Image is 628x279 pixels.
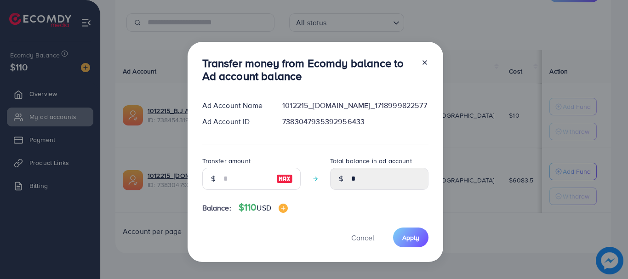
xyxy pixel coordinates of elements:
div: Ad Account Name [195,100,275,111]
button: Cancel [340,228,386,247]
img: image [279,204,288,213]
span: Cancel [351,233,374,243]
div: Ad Account ID [195,116,275,127]
h3: Transfer money from Ecomdy balance to Ad account balance [202,57,414,83]
button: Apply [393,228,428,247]
span: Apply [402,233,419,242]
div: 7383047935392956433 [275,116,435,127]
img: image [276,173,293,184]
div: 1012215_[DOMAIN_NAME]_1718999822577 [275,100,435,111]
label: Total balance in ad account [330,156,412,165]
span: Balance: [202,203,231,213]
h4: $110 [239,202,288,213]
span: USD [257,203,271,213]
label: Transfer amount [202,156,251,165]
